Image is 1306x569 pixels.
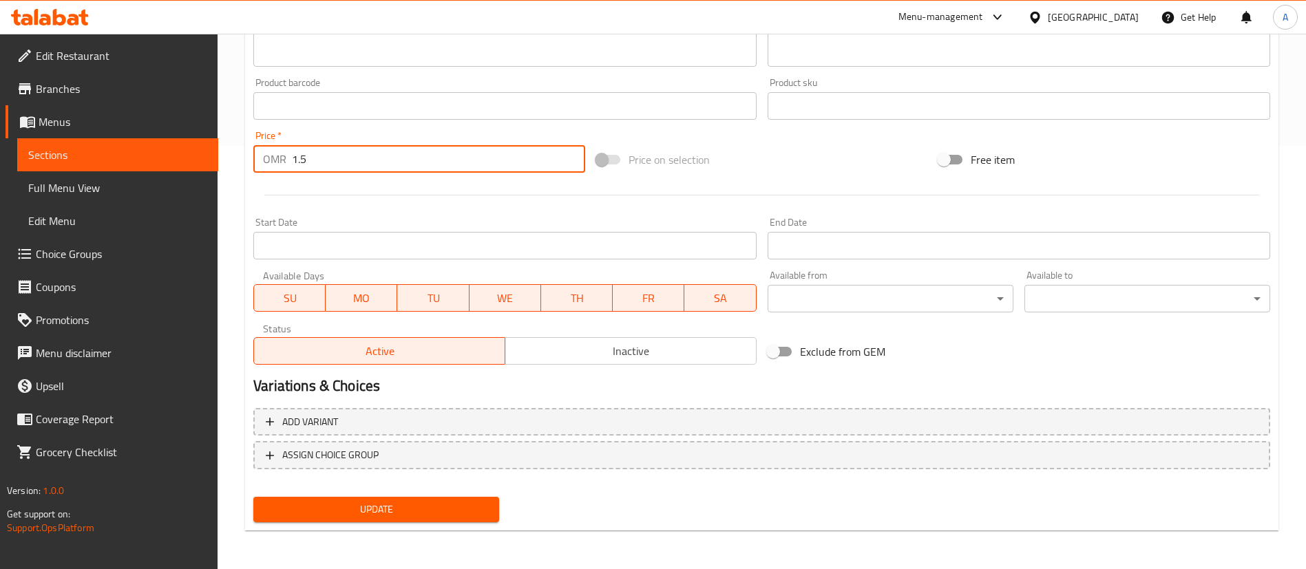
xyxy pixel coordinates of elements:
[6,39,218,72] a: Edit Restaurant
[1048,10,1139,25] div: [GEOGRAPHIC_DATA]
[36,378,207,394] span: Upsell
[36,345,207,361] span: Menu disclaimer
[17,171,218,204] a: Full Menu View
[541,284,613,312] button: TH
[36,279,207,295] span: Coupons
[6,105,218,138] a: Menus
[253,284,326,312] button: SU
[971,151,1015,168] span: Free item
[253,337,505,365] button: Active
[253,92,756,120] input: Please enter product barcode
[613,284,684,312] button: FR
[6,336,218,369] a: Menu disclaimer
[1024,285,1270,312] div: ​
[264,501,488,518] span: Update
[6,436,218,469] a: Grocery Checklist
[403,288,463,308] span: TU
[36,312,207,328] span: Promotions
[28,147,207,163] span: Sections
[470,284,541,312] button: WE
[629,151,710,168] span: Price on selection
[7,519,94,537] a: Support.OpsPlatform
[28,213,207,229] span: Edit Menu
[36,246,207,262] span: Choice Groups
[36,80,207,97] span: Branches
[7,482,41,500] span: Version:
[800,343,885,360] span: Exclude from GEM
[260,288,320,308] span: SU
[768,92,1270,120] input: Please enter product sku
[331,288,392,308] span: MO
[6,270,218,303] a: Coupons
[36,47,207,64] span: Edit Restaurant
[505,337,757,365] button: Inactive
[898,9,983,25] div: Menu-management
[17,204,218,237] a: Edit Menu
[253,497,499,522] button: Update
[475,288,536,308] span: WE
[768,285,1013,312] div: ​
[282,447,379,464] span: ASSIGN CHOICE GROUP
[6,72,218,105] a: Branches
[684,284,756,312] button: SA
[397,284,469,312] button: TU
[253,441,1270,469] button: ASSIGN CHOICE GROUP
[17,138,218,171] a: Sections
[6,237,218,270] a: Choice Groups
[260,341,500,361] span: Active
[282,414,338,431] span: Add variant
[7,505,70,523] span: Get support on:
[6,303,218,336] a: Promotions
[6,402,218,436] a: Coverage Report
[36,411,207,427] span: Coverage Report
[690,288,750,308] span: SA
[39,114,207,130] span: Menus
[263,151,286,167] p: OMR
[36,444,207,460] span: Grocery Checklist
[28,180,207,196] span: Full Menu View
[1283,10,1288,25] span: A
[253,408,1270,436] button: Add variant
[253,376,1270,396] h2: Variations & Choices
[326,284,397,312] button: MO
[511,341,751,361] span: Inactive
[618,288,679,308] span: FR
[6,369,218,402] a: Upsell
[292,145,585,173] input: Please enter price
[547,288,607,308] span: TH
[43,482,64,500] span: 1.0.0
